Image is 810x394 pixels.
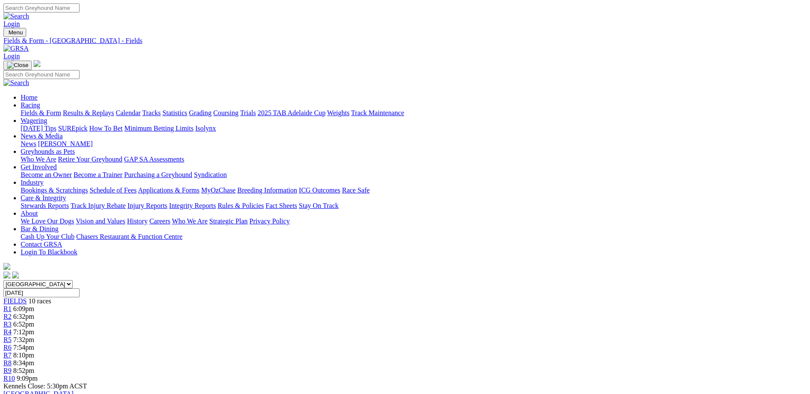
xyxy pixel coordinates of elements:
a: Fact Sheets [266,202,297,209]
img: GRSA [3,45,29,52]
a: Syndication [194,171,227,178]
a: Bookings & Scratchings [21,186,88,194]
a: R3 [3,321,12,328]
a: Track Injury Rebate [71,202,126,209]
a: Greyhounds as Pets [21,148,75,155]
a: [DATE] Tips [21,125,56,132]
div: Care & Integrity [21,202,807,210]
a: How To Bet [89,125,123,132]
a: Privacy Policy [249,217,290,225]
img: Search [3,12,29,20]
a: R7 [3,351,12,359]
input: Select date [3,288,80,297]
a: Retire Your Greyhound [58,156,123,163]
a: Track Maintenance [351,109,404,116]
a: Purchasing a Greyhound [124,171,192,178]
a: R8 [3,359,12,367]
a: Who We Are [172,217,208,225]
a: ICG Outcomes [299,186,340,194]
a: Fields & Form [21,109,61,116]
a: R1 [3,305,12,312]
span: 9:09pm [17,375,38,382]
a: Fields & Form - [GEOGRAPHIC_DATA] - Fields [3,37,807,45]
button: Toggle navigation [3,61,32,70]
a: SUREpick [58,125,87,132]
a: Login To Blackbook [21,248,77,256]
a: Race Safe [342,186,369,194]
div: Wagering [21,125,807,132]
a: Stay On Track [299,202,338,209]
a: Chasers Restaurant & Function Centre [76,233,182,240]
a: Who We Are [21,156,56,163]
a: Racing [21,101,40,109]
a: R10 [3,375,15,382]
a: 2025 TAB Adelaide Cup [258,109,325,116]
a: Wagering [21,117,47,124]
span: 6:52pm [13,321,34,328]
a: Applications & Forms [138,186,199,194]
span: Menu [9,29,23,36]
a: Stewards Reports [21,202,69,209]
a: Minimum Betting Limits [124,125,193,132]
a: Schedule of Fees [89,186,136,194]
span: 8:10pm [13,351,34,359]
a: Home [21,94,37,101]
a: Statistics [163,109,187,116]
a: Cash Up Your Club [21,233,74,240]
a: Bar & Dining [21,225,58,232]
a: Trials [240,109,256,116]
img: Close [7,62,28,69]
a: News & Media [21,132,63,140]
div: About [21,217,807,225]
span: 8:34pm [13,359,34,367]
img: twitter.svg [12,272,19,278]
div: Bar & Dining [21,233,807,241]
a: Coursing [213,109,239,116]
input: Search [3,3,80,12]
a: Login [3,52,20,60]
a: GAP SA Assessments [124,156,184,163]
span: FIELDS [3,297,27,305]
a: We Love Our Dogs [21,217,74,225]
a: Care & Integrity [21,194,66,202]
a: R2 [3,313,12,320]
a: History [127,217,147,225]
div: Greyhounds as Pets [21,156,807,163]
a: Contact GRSA [21,241,62,248]
a: Vision and Values [76,217,125,225]
a: [PERSON_NAME] [38,140,92,147]
a: R4 [3,328,12,336]
span: 6:09pm [13,305,34,312]
a: Calendar [116,109,141,116]
input: Search [3,70,80,79]
a: Injury Reports [127,202,167,209]
a: Login [3,20,20,27]
a: Rules & Policies [218,202,264,209]
span: R6 [3,344,12,351]
span: R9 [3,367,12,374]
button: Toggle navigation [3,28,26,37]
a: Industry [21,179,43,186]
div: Industry [21,186,807,194]
img: logo-grsa-white.png [34,60,40,67]
span: 6:32pm [13,313,34,320]
a: Weights [327,109,350,116]
a: About [21,210,38,217]
a: R5 [3,336,12,343]
span: 7:54pm [13,344,34,351]
span: 7:32pm [13,336,34,343]
a: Become an Owner [21,171,72,178]
a: Tracks [142,109,161,116]
span: 10 races [28,297,51,305]
span: Kennels Close: 5:30pm ACST [3,382,87,390]
a: Breeding Information [237,186,297,194]
span: 7:12pm [13,328,34,336]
